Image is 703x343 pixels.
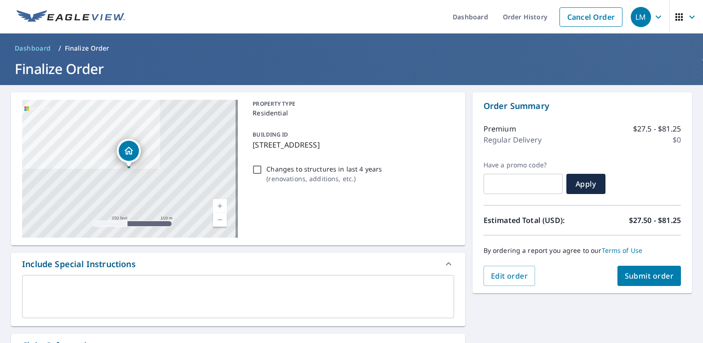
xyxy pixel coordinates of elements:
[629,215,681,226] p: $27.50 - $81.25
[253,108,450,118] p: Residential
[65,44,109,53] p: Finalize Order
[22,258,136,270] div: Include Special Instructions
[266,164,382,174] p: Changes to structures in last 4 years
[484,246,681,255] p: By ordering a report you agree to our
[213,213,227,227] a: Current Level 17, Zoom Out
[11,59,692,78] h1: Finalize Order
[15,44,51,53] span: Dashboard
[559,7,622,27] a: Cancel Order
[11,41,55,56] a: Dashboard
[574,179,598,189] span: Apply
[253,100,450,108] p: PROPERTY TYPE
[566,174,605,194] button: Apply
[631,7,651,27] div: LM
[602,246,643,255] a: Terms of Use
[484,134,542,145] p: Regular Delivery
[625,271,674,281] span: Submit order
[484,266,536,286] button: Edit order
[11,253,465,275] div: Include Special Instructions
[484,215,582,226] p: Estimated Total (USD):
[253,131,288,138] p: BUILDING ID
[253,139,450,150] p: [STREET_ADDRESS]
[491,271,528,281] span: Edit order
[484,100,681,112] p: Order Summary
[17,10,125,24] img: EV Logo
[266,174,382,183] p: ( renovations, additions, etc. )
[617,266,681,286] button: Submit order
[213,199,227,213] a: Current Level 17, Zoom In
[117,139,141,167] div: Dropped pin, building 1, Residential property, 7114 Mohave Hls Houston, TX 77069
[11,41,692,56] nav: breadcrumb
[673,134,681,145] p: $0
[58,43,61,54] li: /
[484,161,563,169] label: Have a promo code?
[484,123,516,134] p: Premium
[633,123,681,134] p: $27.5 - $81.25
